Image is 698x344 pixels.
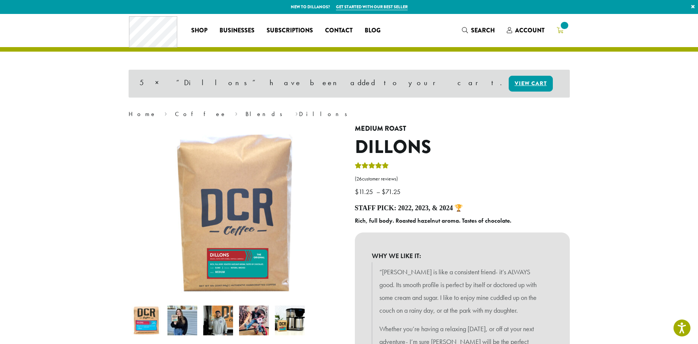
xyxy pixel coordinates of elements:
a: Shop [185,24,213,37]
img: Dillons - Image 5 [275,306,305,335]
span: Blog [365,26,380,35]
h4: Medium Roast [355,125,570,133]
img: Dillons - Image 2 [167,306,197,335]
a: (26customer reviews) [355,175,570,183]
a: Coffee [175,110,227,118]
span: Search [471,26,495,35]
bdi: 71.25 [382,187,402,196]
span: Businesses [219,26,255,35]
div: 5 × “Dillons” have been added to your cart. [129,70,570,98]
div: Rated 5.00 out of 5 [355,161,389,173]
span: Account [515,26,545,35]
b: Rich, full body. Roasted hazelnut aroma. Tastes of chocolate. [355,217,511,225]
a: Get started with our best seller [336,4,408,10]
img: Dillons [132,306,161,335]
img: Dillons - Image 3 [203,306,233,335]
span: › [295,107,298,119]
a: View cart [509,76,553,92]
a: Blends [245,110,287,118]
a: Search [456,24,501,37]
span: › [164,107,167,119]
span: $ [382,187,385,196]
span: Contact [325,26,353,35]
h4: Staff Pick: 2022, 2023, & 2024 🏆 [355,204,570,213]
span: › [235,107,238,119]
span: – [376,187,380,196]
a: Home [129,110,156,118]
img: David Morris picks Dillons for 2021 [239,306,269,335]
p: “[PERSON_NAME] is like a consistent friend- it’s ALWAYS good. Its smooth profile is perfect by it... [379,266,545,316]
span: 26 [356,176,362,182]
span: Shop [191,26,207,35]
h1: Dillons [355,136,570,158]
span: $ [355,187,359,196]
span: Subscriptions [267,26,313,35]
nav: Breadcrumb [129,110,570,119]
b: WHY WE LIKE IT: [372,249,553,262]
bdi: 11.25 [355,187,375,196]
